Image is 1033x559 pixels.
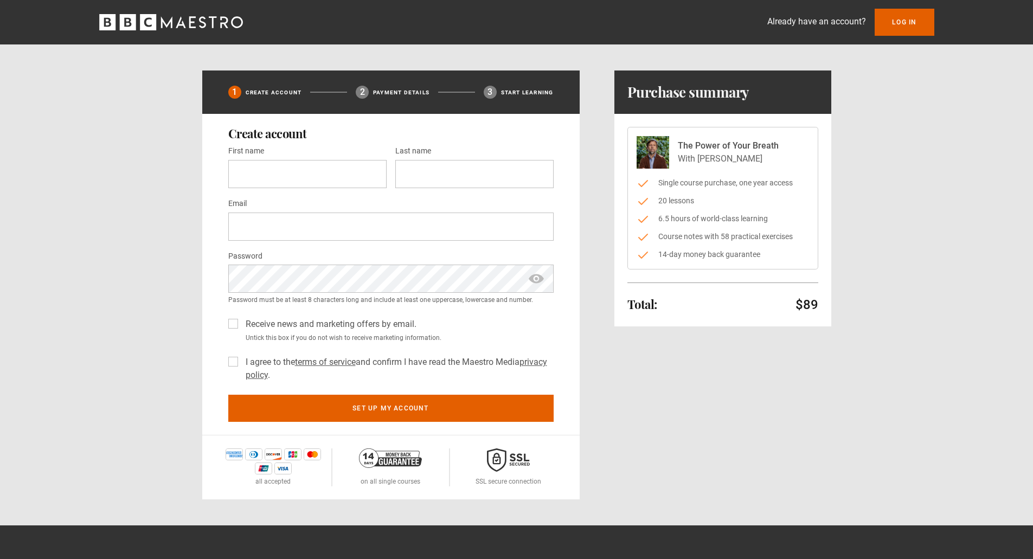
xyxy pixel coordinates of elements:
[228,145,264,158] label: First name
[265,448,282,460] img: discover
[228,295,554,305] small: Password must be at least 8 characters long and include at least one uppercase, lowercase and num...
[255,477,291,486] p: all accepted
[255,462,272,474] img: unionpay
[373,88,429,97] p: Payment details
[228,86,241,99] div: 1
[241,333,554,343] small: Untick this box if you do not wish to receive marketing information.
[637,195,809,207] li: 20 lessons
[228,197,247,210] label: Email
[395,145,431,158] label: Last name
[99,14,243,30] svg: BBC Maestro
[226,448,243,460] img: amex
[241,318,416,331] label: Receive news and marketing offers by email.
[241,356,554,382] label: I agree to the and confirm I have read the Maestro Media .
[627,298,657,311] h2: Total:
[245,448,262,460] img: diners
[246,88,302,97] p: Create Account
[228,395,554,422] button: Set up my account
[627,83,749,101] h1: Purchase summary
[274,462,292,474] img: visa
[501,88,554,97] p: Start learning
[284,448,301,460] img: jcb
[528,265,545,293] span: show password
[484,86,497,99] div: 3
[637,231,809,242] li: Course notes with 58 practical exercises
[228,250,262,263] label: Password
[228,127,554,140] h2: Create account
[476,477,541,486] p: SSL secure connection
[637,249,809,260] li: 14-day money back guarantee
[356,86,369,99] div: 2
[795,296,818,313] p: $89
[637,213,809,224] li: 6.5 hours of world-class learning
[678,152,779,165] p: With [PERSON_NAME]
[361,477,420,486] p: on all single courses
[295,357,356,367] a: terms of service
[875,9,934,36] a: Log In
[304,448,321,460] img: mastercard
[767,15,866,28] p: Already have an account?
[359,448,422,468] img: 14-day-money-back-guarantee-42d24aedb5115c0ff13b.png
[637,177,809,189] li: Single course purchase, one year access
[678,139,779,152] p: The Power of Your Breath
